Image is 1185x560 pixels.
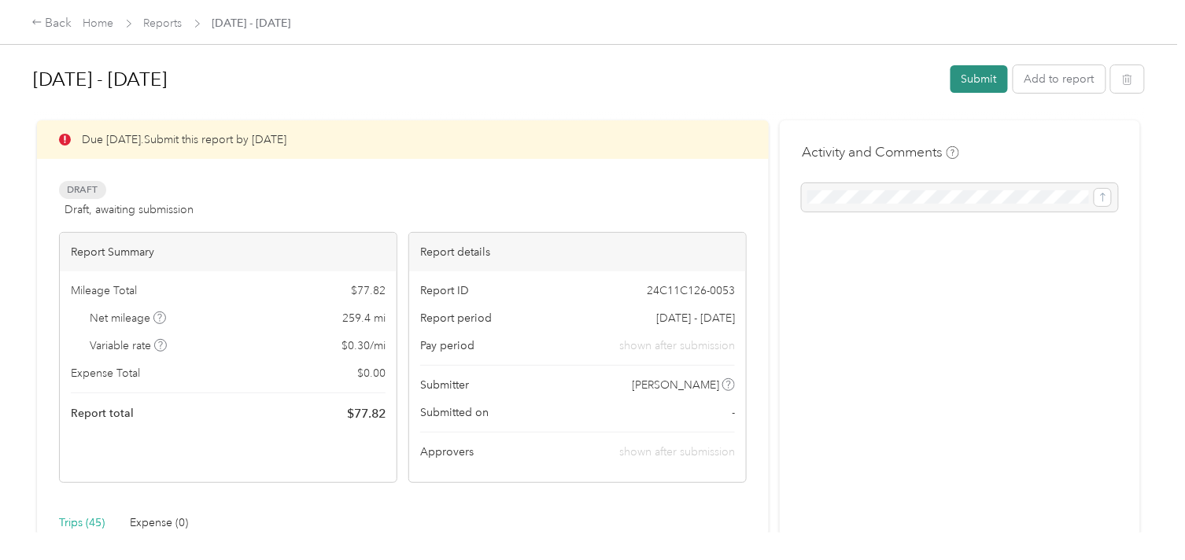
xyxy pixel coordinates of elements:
[144,17,183,30] a: Reports
[351,282,386,299] span: $ 77.82
[647,282,735,299] span: 24C11C126-0053
[130,514,188,532] div: Expense (0)
[33,61,940,98] h1: Aug 16 - 31, 2025
[342,310,386,326] span: 259.4 mi
[409,233,746,271] div: Report details
[420,310,492,326] span: Report period
[31,14,72,33] div: Back
[59,181,106,199] span: Draft
[802,142,959,162] h4: Activity and Comments
[420,444,474,460] span: Approvers
[420,337,474,354] span: Pay period
[951,65,1008,93] button: Submit
[347,404,386,423] span: $ 77.82
[1013,65,1106,93] button: Add to report
[420,377,469,393] span: Submitter
[1097,472,1185,560] iframe: Everlance-gr Chat Button Frame
[71,365,140,381] span: Expense Total
[357,365,386,381] span: $ 0.00
[59,514,105,532] div: Trips (45)
[341,337,386,354] span: $ 0.30 / mi
[83,17,114,30] a: Home
[619,445,735,459] span: shown after submission
[71,282,137,299] span: Mileage Total
[60,233,397,271] div: Report Summary
[633,377,720,393] span: [PERSON_NAME]
[71,405,134,422] span: Report total
[90,337,168,354] span: Variable rate
[212,15,291,31] span: [DATE] - [DATE]
[420,404,489,421] span: Submitted on
[619,337,735,354] span: shown after submission
[420,282,469,299] span: Report ID
[37,120,769,159] div: Due [DATE]. Submit this report by [DATE]
[656,310,735,326] span: [DATE] - [DATE]
[732,404,735,421] span: -
[90,310,167,326] span: Net mileage
[65,201,194,218] span: Draft, awaiting submission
